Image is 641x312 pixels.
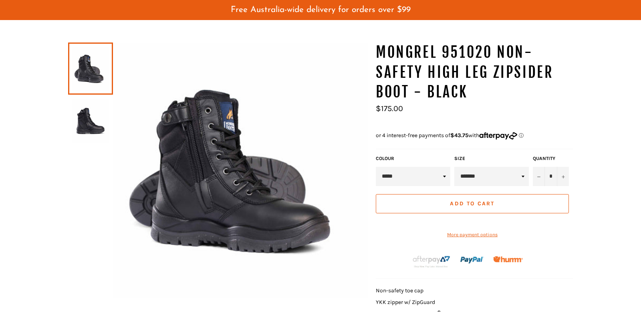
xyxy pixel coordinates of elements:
[113,43,368,298] img: MONGREL 951020 Non-Safety High Leg Zipsider Boot - Black - Workin' Gear
[376,194,569,213] button: Add to Cart
[460,248,484,272] img: paypal.png
[533,155,569,162] label: Quantity
[533,167,545,186] button: Reduce item quantity by one
[376,43,573,102] h1: MONGREL 951020 Non-Safety High Leg Zipsider Boot - Black
[231,6,411,14] span: Free Australia-wide delivery for orders over $99
[493,256,523,262] img: Humm_core_logo_RGB-01_300x60px_small_195d8312-4386-4de7-b182-0ef9b6303a37.png
[376,298,573,306] li: YKK zipper w/ ZipGuard
[412,255,451,268] img: Afterpay-Logo-on-dark-bg_large.png
[557,167,569,186] button: Increase item quantity by one
[376,231,569,238] a: More payment options
[376,104,403,113] span: $175.00
[376,155,450,162] label: COLOUR
[72,99,109,143] img: MONGREL 951020 Non-Safety High Leg Zipsider Boot - Black - Workin' Gear
[376,287,573,294] li: Non-safety toe cap
[454,155,529,162] label: Size
[450,200,494,207] span: Add to Cart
